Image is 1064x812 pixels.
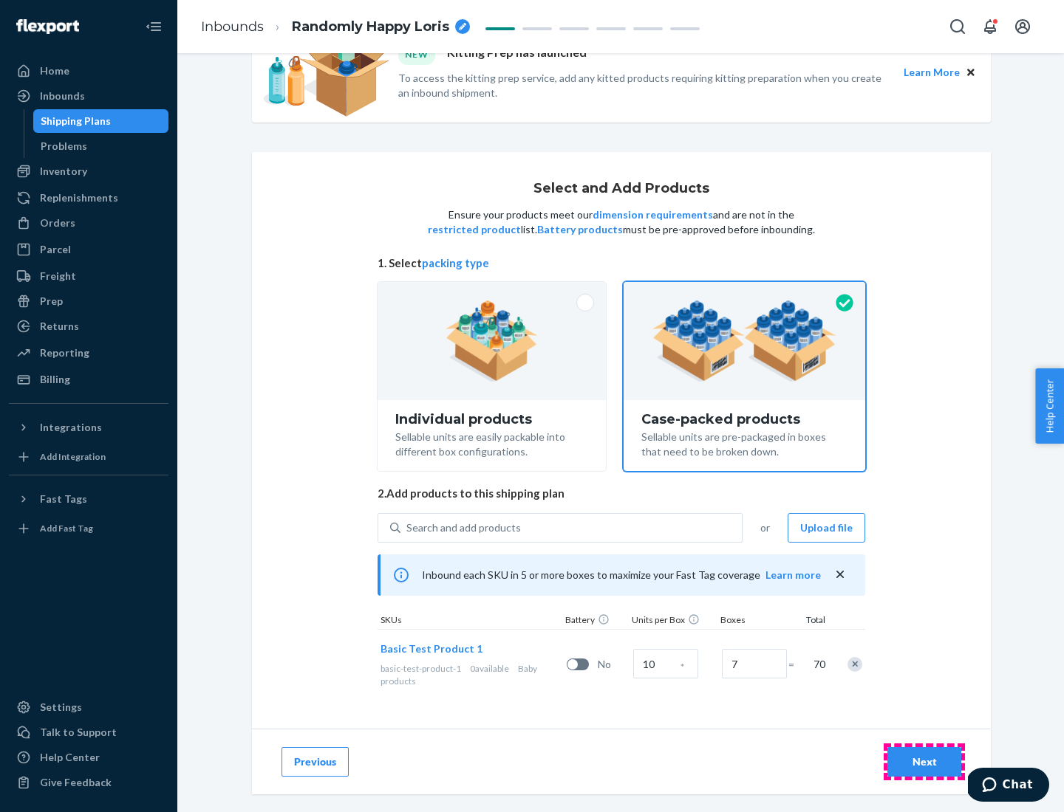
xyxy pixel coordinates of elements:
button: Integrations [9,416,168,439]
div: Freight [40,269,76,283]
div: Returns [40,319,79,334]
a: Parcel [9,238,168,261]
button: Fast Tags [9,487,168,511]
div: Case-packed products [641,412,848,427]
a: Billing [9,368,168,391]
span: = [788,657,803,672]
button: Upload file [788,513,865,543]
button: Close [963,64,979,80]
div: Units per Box [629,613,717,629]
input: Number of boxes [722,649,787,678]
div: Add Integration [40,450,106,463]
a: Add Fast Tag [9,517,168,540]
span: Basic Test Product 1 [381,642,482,655]
div: Inbounds [40,89,85,103]
div: Home [40,63,69,78]
div: SKUs [378,613,562,629]
p: Ensure your products meet our and are not in the list. must be pre-approved before inbounding. [426,207,816,237]
p: To access the kitting prep service, add any kitted products requiring kitting preparation when yo... [398,71,890,100]
span: 2. Add products to this shipping plan [378,486,865,501]
img: individual-pack.facf35554cb0f1810c75b2bd6df2d64e.png [446,300,538,382]
a: Prep [9,289,168,313]
div: Sellable units are easily packable into different box configurations. [395,427,588,459]
div: Add Fast Tag [40,522,93,534]
button: close [833,567,848,582]
div: Integrations [40,420,102,435]
a: Settings [9,695,168,719]
button: Next [887,747,961,777]
button: restricted product [428,222,521,237]
ol: breadcrumbs [189,5,482,49]
div: Inbound each SKU in 5 or more boxes to maximize your Fast Tag coverage [378,554,865,596]
span: Randomly Happy Loris [292,18,449,37]
a: Home [9,59,168,83]
a: Orders [9,211,168,235]
button: Give Feedback [9,771,168,794]
div: Next [900,754,949,769]
iframe: Opens a widget where you can chat to one of our agents [968,768,1049,805]
div: Billing [40,372,70,387]
div: Fast Tags [40,492,87,506]
button: Close Navigation [139,12,168,41]
div: Settings [40,700,82,715]
a: Help Center [9,746,168,769]
div: Reporting [40,345,89,360]
button: Learn More [904,64,960,80]
a: Replenishments [9,186,168,210]
button: Battery products [537,222,623,237]
div: Individual products [395,412,588,427]
a: Add Integration [9,445,168,469]
div: Sellable units are pre-packaged in boxes that need to be broken down. [641,427,848,459]
div: Total [791,613,828,629]
span: No [598,657,627,672]
button: dimension requirements [593,207,713,222]
button: Open Search Box [943,12,972,41]
a: Freight [9,264,168,288]
div: Help Center [40,750,100,765]
div: Prep [40,294,63,309]
a: Inbounds [201,18,264,35]
div: Give Feedback [40,775,112,790]
div: Parcel [40,242,71,257]
div: Problems [41,139,87,154]
input: Case Quantity [633,649,698,678]
div: NEW [398,44,435,64]
div: Boxes [717,613,791,629]
button: Open notifications [975,12,1005,41]
img: case-pack.59cecea509d18c883b923b81aeac6d0b.png [652,300,836,382]
button: Help Center [1035,368,1064,444]
span: basic-test-product-1 [381,663,461,674]
div: Baby products [381,662,561,687]
a: Reporting [9,341,168,365]
button: Basic Test Product 1 [381,641,482,656]
div: Shipping Plans [41,114,111,128]
span: 70 [811,657,825,672]
img: Flexport logo [16,19,79,34]
button: packing type [422,255,489,271]
button: Learn more [765,568,821,582]
button: Open account menu [1008,12,1037,41]
div: Search and add products [406,520,521,535]
a: Shipping Plans [33,109,169,133]
div: Inventory [40,164,87,179]
a: Returns [9,314,168,338]
a: Inbounds [9,84,168,108]
span: 1. Select [378,255,865,271]
a: Problems [33,134,169,158]
div: Remove Item [848,657,862,672]
button: Previous [282,747,349,777]
h1: Select and Add Products [533,182,709,196]
div: Orders [40,216,75,230]
div: Battery [562,613,629,629]
div: Talk to Support [40,725,117,740]
p: Kitting Prep has launched [447,44,587,64]
span: or [760,520,770,535]
div: Replenishments [40,190,118,205]
a: Inventory [9,159,168,183]
button: Talk to Support [9,720,168,744]
span: 0 available [470,663,509,674]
